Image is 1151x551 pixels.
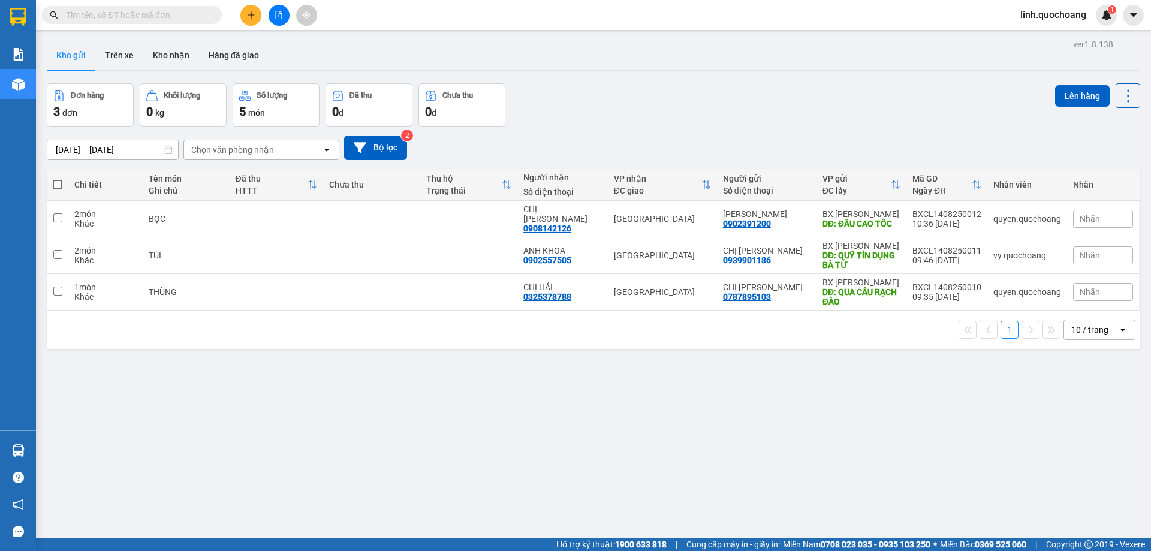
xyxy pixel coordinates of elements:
[1071,324,1108,336] div: 10 / trang
[614,186,701,195] div: ĐC giao
[191,144,274,156] div: Chọn văn phòng nhận
[13,499,24,510] span: notification
[344,136,407,160] button: Bộ lọc
[783,538,930,551] span: Miền Nam
[614,251,711,260] div: [GEOGRAPHIC_DATA]
[523,173,602,182] div: Người nhận
[432,108,436,118] span: đ
[912,219,981,228] div: 10:36 [DATE]
[723,209,810,219] div: ANH CƯỜNG
[993,251,1061,260] div: vy.quochoang
[723,282,810,292] div: CHỊ MINH
[1073,180,1133,189] div: Nhãn
[723,292,771,302] div: 0787895103
[822,251,900,270] div: DĐ: QUỸ TÍN DỤNG BÀ TỨ
[146,104,153,119] span: 0
[296,5,317,26] button: aim
[418,83,505,127] button: Chưa thu0đ
[155,108,164,118] span: kg
[723,186,810,195] div: Số điện thoại
[95,41,143,70] button: Trên xe
[143,41,199,70] button: Kho nhận
[615,540,667,549] strong: 1900 633 818
[1084,540,1093,549] span: copyright
[523,282,602,292] div: CHỊ HẢI
[523,246,602,255] div: ANH KHOA
[912,246,981,255] div: BXCL1408250011
[1110,5,1114,14] span: 1
[302,11,311,19] span: aim
[614,174,701,183] div: VP nhận
[816,169,906,201] th: Toggle SortBy
[608,169,717,201] th: Toggle SortBy
[1035,538,1037,551] span: |
[74,246,137,255] div: 2 món
[442,91,473,100] div: Chưa thu
[275,11,283,19] span: file-add
[912,282,981,292] div: BXCL1408250010
[233,83,320,127] button: Số lượng5món
[912,292,981,302] div: 09:35 [DATE]
[12,48,25,61] img: solution-icon
[1101,10,1112,20] img: icon-new-feature
[1001,321,1019,339] button: 1
[1055,85,1110,107] button: Lên hàng
[993,214,1061,224] div: quyen.quochoang
[822,287,900,306] div: DĐ: QUA CẦU RẠCH ĐÀO
[822,278,900,287] div: BX [PERSON_NAME]
[723,255,771,265] div: 0939901186
[1080,214,1100,224] span: Nhãn
[912,186,972,195] div: Ngày ĐH
[269,5,290,26] button: file-add
[401,130,413,141] sup: 2
[13,526,24,537] span: message
[149,287,224,297] div: THÙNG
[821,540,930,549] strong: 0708 023 035 - 0935 103 250
[149,251,224,260] div: TÚI
[822,241,900,251] div: BX [PERSON_NAME]
[149,186,224,195] div: Ghi chú
[723,174,810,183] div: Người gửi
[426,174,502,183] div: Thu hộ
[349,91,372,100] div: Đã thu
[523,204,602,224] div: CHỊ DUNG
[933,542,937,547] span: ⚪️
[326,83,412,127] button: Đã thu0đ
[74,292,137,302] div: Khác
[556,538,667,551] span: Hỗ trợ kỹ thuật:
[339,108,344,118] span: đ
[13,472,24,483] span: question-circle
[47,41,95,70] button: Kho gửi
[425,104,432,119] span: 0
[1123,5,1144,26] button: caret-down
[74,180,137,189] div: Chi tiết
[614,214,711,224] div: [GEOGRAPHIC_DATA]
[912,174,972,183] div: Mã GD
[47,83,134,127] button: Đơn hàng3đơn
[614,287,711,297] div: [GEOGRAPHIC_DATA]
[523,255,571,265] div: 0902557505
[912,255,981,265] div: 09:46 [DATE]
[62,108,77,118] span: đơn
[329,180,414,189] div: Chưa thu
[199,41,269,70] button: Hàng đã giao
[822,209,900,219] div: BX [PERSON_NAME]
[1080,251,1100,260] span: Nhãn
[1073,38,1113,51] div: ver 1.8.138
[240,5,261,26] button: plus
[164,91,200,100] div: Khối lượng
[257,91,287,100] div: Số lượng
[723,246,810,255] div: CHỊ TRANG
[66,8,207,22] input: Tìm tên, số ĐT hoặc mã đơn
[1011,7,1096,22] span: linh.quochoang
[1080,287,1100,297] span: Nhãn
[149,174,224,183] div: Tên món
[236,186,308,195] div: HTTT
[676,538,677,551] span: |
[230,169,323,201] th: Toggle SortBy
[71,91,104,100] div: Đơn hàng
[74,219,137,228] div: Khác
[1118,325,1128,335] svg: open
[47,140,178,159] input: Select a date range.
[822,219,900,228] div: DĐ: ĐẦU CAO TỐC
